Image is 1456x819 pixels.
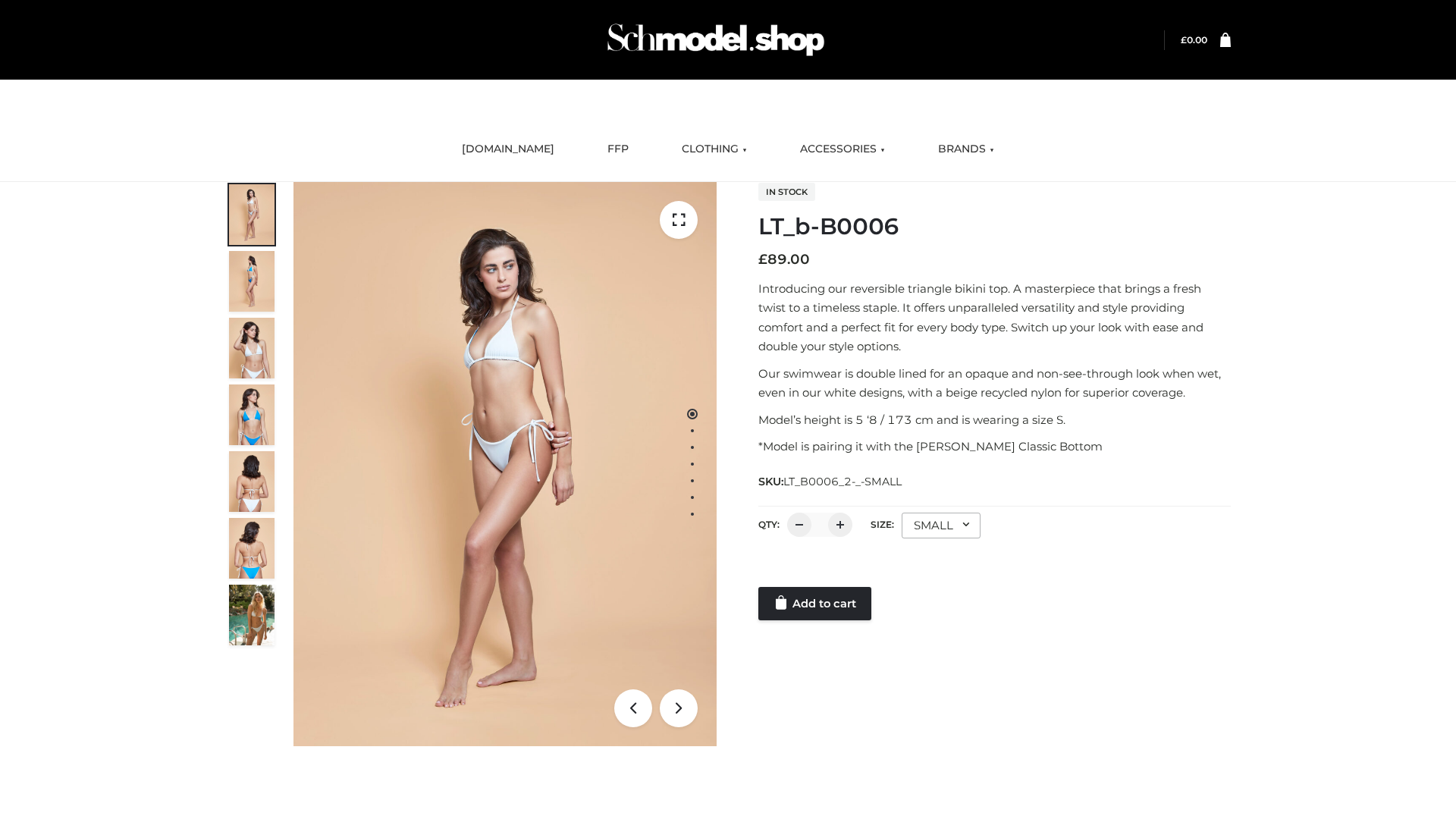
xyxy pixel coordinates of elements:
[229,251,275,312] img: ArielClassicBikiniTop_CloudNine_AzureSky_OW114ECO_2-scaled.jpg
[758,587,871,620] a: Add to cart
[229,585,275,645] img: Arieltop_CloudNine_AzureSky2.jpg
[1181,34,1207,45] a: £0.00
[758,183,815,201] span: In stock
[293,182,717,746] img: ArielClassicBikiniTop_CloudNine_AzureSky_OW114ECO_1
[596,133,640,166] a: FFP
[927,133,1006,166] a: BRANDS
[789,133,896,166] a: ACCESSORIES
[902,513,981,538] div: SMALL
[229,451,275,512] img: ArielClassicBikiniTop_CloudNine_AzureSky_OW114ECO_7-scaled.jpg
[758,519,780,530] label: QTY:
[758,213,1231,240] h1: LT_b-B0006
[229,384,275,445] img: ArielClassicBikiniTop_CloudNine_AzureSky_OW114ECO_4-scaled.jpg
[450,133,566,166] a: [DOMAIN_NAME]
[229,318,275,378] img: ArielClassicBikiniTop_CloudNine_AzureSky_OW114ECO_3-scaled.jpg
[758,437,1231,457] p: *Model is pairing it with the [PERSON_NAME] Classic Bottom
[758,472,903,491] span: SKU:
[229,184,275,245] img: ArielClassicBikiniTop_CloudNine_AzureSky_OW114ECO_1-scaled.jpg
[602,10,830,70] img: Schmodel Admin 964
[758,410,1231,430] p: Model’s height is 5 ‘8 / 173 cm and is wearing a size S.
[871,519,894,530] label: Size:
[758,364,1231,403] p: Our swimwear is double lined for an opaque and non-see-through look when wet, even in our white d...
[758,251,810,268] bdi: 89.00
[758,251,767,268] span: £
[670,133,758,166] a: CLOTHING
[758,279,1231,356] p: Introducing our reversible triangle bikini top. A masterpiece that brings a fresh twist to a time...
[783,475,902,488] span: LT_B0006_2-_-SMALL
[1181,34,1187,45] span: £
[229,518,275,579] img: ArielClassicBikiniTop_CloudNine_AzureSky_OW114ECO_8-scaled.jpg
[1181,34,1207,45] bdi: 0.00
